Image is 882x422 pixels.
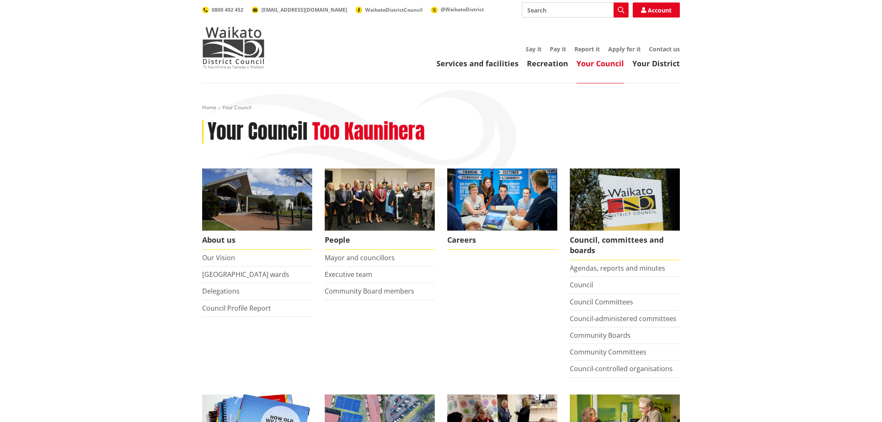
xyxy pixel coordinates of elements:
a: WaikatoDistrictCouncil [356,6,423,13]
a: Mayor and councillors [325,253,395,262]
input: Search input [522,3,629,18]
a: Careers [447,168,557,250]
a: Agendas, reports and minutes [570,264,665,273]
a: Council Profile Report [202,304,271,313]
span: Council, committees and boards [570,231,680,260]
img: Office staff in meeting - Career page [447,168,557,231]
a: WDC Building 0015 About us [202,168,312,250]
a: Community Boards [570,331,631,340]
a: [EMAIL_ADDRESS][DOMAIN_NAME] [252,6,347,13]
a: Executive team [325,270,372,279]
a: Community Committees [570,347,646,357]
a: Community Board members [325,286,414,296]
h2: Too Kaunihera [312,120,425,144]
a: Waikato-District-Council-sign Council, committees and boards [570,168,680,260]
a: Council [570,280,593,289]
a: Council-controlled organisations [570,364,673,373]
a: Our Vision [202,253,235,262]
span: @WaikatoDistrict [441,6,484,13]
a: 2022 Council People [325,168,435,250]
span: WaikatoDistrictCouncil [365,6,423,13]
a: [GEOGRAPHIC_DATA] wards [202,270,289,279]
span: Your Council [222,104,251,111]
span: 0800 492 452 [212,6,243,13]
img: Waikato District Council - Te Kaunihera aa Takiwaa o Waikato [202,27,265,68]
h1: Your Council [208,120,308,144]
a: Account [633,3,680,18]
span: About us [202,231,312,250]
a: Contact us [649,45,680,53]
a: Your District [632,58,680,68]
a: Recreation [527,58,568,68]
a: Report it [574,45,600,53]
a: 0800 492 452 [202,6,243,13]
a: Pay it [550,45,566,53]
a: Say it [526,45,541,53]
a: Council Committees [570,297,633,306]
nav: breadcrumb [202,104,680,111]
img: 2022 Council [325,168,435,231]
a: Your Council [576,58,624,68]
span: [EMAIL_ADDRESS][DOMAIN_NAME] [261,6,347,13]
a: Council-administered committees [570,314,677,323]
a: Services and facilities [436,58,519,68]
a: Home [202,104,216,111]
a: Apply for it [608,45,641,53]
img: Waikato-District-Council-sign [570,168,680,231]
span: Careers [447,231,557,250]
a: Delegations [202,286,240,296]
span: People [325,231,435,250]
img: WDC Building 0015 [202,168,312,231]
a: @WaikatoDistrict [431,6,484,13]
